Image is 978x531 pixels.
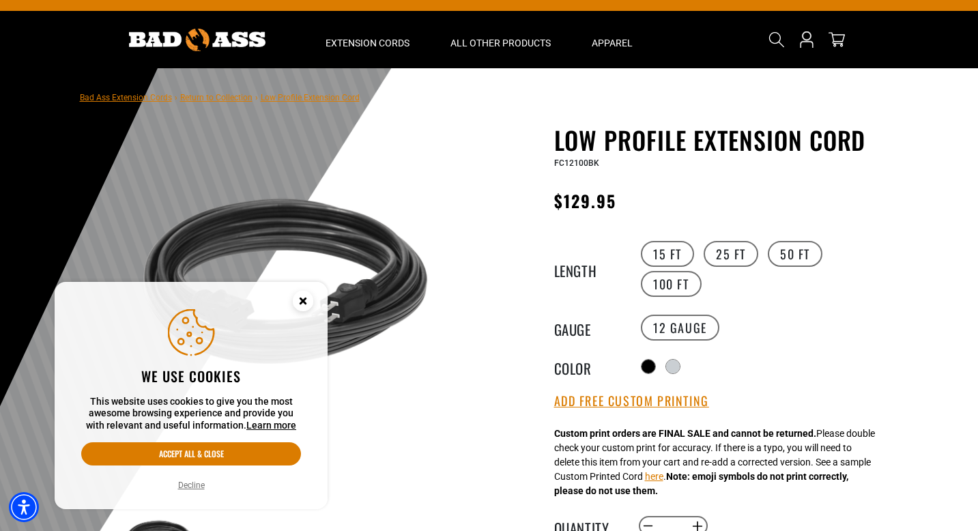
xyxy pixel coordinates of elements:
h2: We use cookies [81,367,301,385]
span: › [175,93,177,102]
summary: All Other Products [430,11,571,68]
span: Low Profile Extension Cord [261,93,360,102]
h1: Low Profile Extension Cord [554,126,889,154]
summary: Search [766,29,788,51]
button: here [645,470,663,484]
legend: Color [554,358,622,375]
label: 15 FT [641,241,694,267]
a: Bad Ass Extension Cords [80,93,172,102]
p: This website uses cookies to give you the most awesome browsing experience and provide you with r... [81,396,301,432]
span: All Other Products [450,37,551,49]
div: Accessibility Menu [9,492,39,522]
button: Accept all & close [81,442,301,465]
button: Decline [174,478,209,492]
label: 25 FT [704,241,758,267]
a: Return to Collection [180,93,253,102]
span: FC12100BK [554,158,599,168]
span: › [255,93,258,102]
nav: breadcrumbs [80,89,360,105]
button: Add Free Custom Printing [554,394,709,409]
strong: Note: emoji symbols do not print correctly, please do not use them. [554,471,848,496]
img: Bad Ass Extension Cords [129,29,265,51]
legend: Gauge [554,319,622,336]
label: 50 FT [768,241,822,267]
summary: Extension Cords [305,11,430,68]
div: Please double check your custom print for accuracy. If there is a typo, you will need to delete t... [554,427,875,498]
strong: Custom print orders are FINAL SALE and cannot be returned. [554,428,816,439]
span: Extension Cords [326,37,409,49]
img: black [120,128,449,457]
span: $129.95 [554,188,617,213]
a: This website uses cookies to give you the most awesome browsing experience and provide you with r... [246,420,296,431]
legend: Length [554,260,622,278]
summary: Apparel [571,11,653,68]
a: Open this option [796,11,818,68]
aside: Cookie Consent [55,282,328,510]
a: cart [826,31,848,48]
span: Apparel [592,37,633,49]
label: 100 FT [641,271,702,297]
button: Close this option [278,282,328,324]
label: 12 Gauge [641,315,719,341]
